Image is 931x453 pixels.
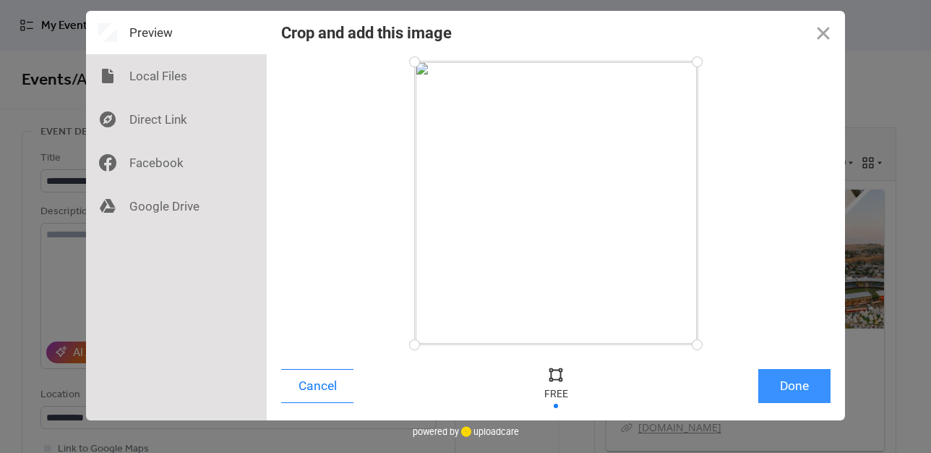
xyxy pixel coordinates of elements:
div: powered by [413,420,519,442]
div: Crop and add this image [281,24,452,42]
div: Direct Link [86,98,267,141]
div: Google Drive [86,185,267,228]
button: Close [802,11,845,54]
div: Preview [86,11,267,54]
div: Local Files [86,54,267,98]
button: Cancel [281,369,353,403]
div: Facebook [86,141,267,185]
a: uploadcare [459,426,519,437]
button: Done [758,369,831,403]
